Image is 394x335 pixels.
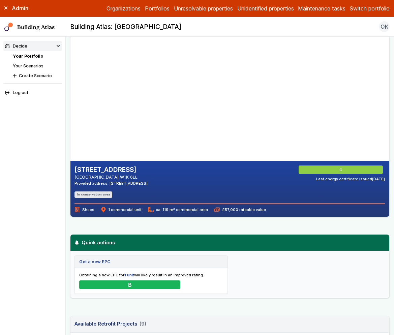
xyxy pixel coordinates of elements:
[74,165,148,174] h2: [STREET_ADDRESS]
[74,191,112,198] li: In conservation area
[101,207,142,212] span: 1 commercial unit
[74,181,148,186] div: Provided address: [STREET_ADDRESS]
[70,23,181,31] h2: Building Atlas: [GEOGRAPHIC_DATA]
[148,207,208,212] span: ca. 119 m² commercial area
[214,207,266,212] span: £57,000 rateable value
[5,43,27,49] div: Decide
[74,174,148,180] address: [GEOGRAPHIC_DATA] W1K 6LL
[174,4,233,12] a: Unresolvable properties
[79,258,111,265] h5: Get a new EPC
[74,207,94,212] span: Shops
[3,41,62,51] summary: Decide
[372,177,385,181] time: [DATE]
[74,320,146,328] h3: Available Retrofit Projects
[379,21,390,32] button: OK
[145,4,170,12] a: Portfolios
[316,176,385,182] div: Last energy certificate issued
[74,239,386,246] h3: Quick actions
[124,273,134,277] strong: 1 unit
[350,4,390,12] button: Switch portfolio
[298,4,345,12] a: Maintenance tasks
[79,272,223,278] p: Obtaining a new EPC for will likely result in an improved rating.
[13,54,43,59] a: Your Portfolio
[381,23,388,31] span: OK
[4,23,13,31] img: main-0bbd2752.svg
[340,167,343,173] span: C
[13,63,43,68] a: Your Scenarios
[140,320,146,328] span: (9)
[128,281,132,288] span: B
[3,88,62,98] button: Log out
[107,4,141,12] a: Organizations
[11,71,62,81] button: Create Scenario
[237,4,294,12] a: Unidentified properties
